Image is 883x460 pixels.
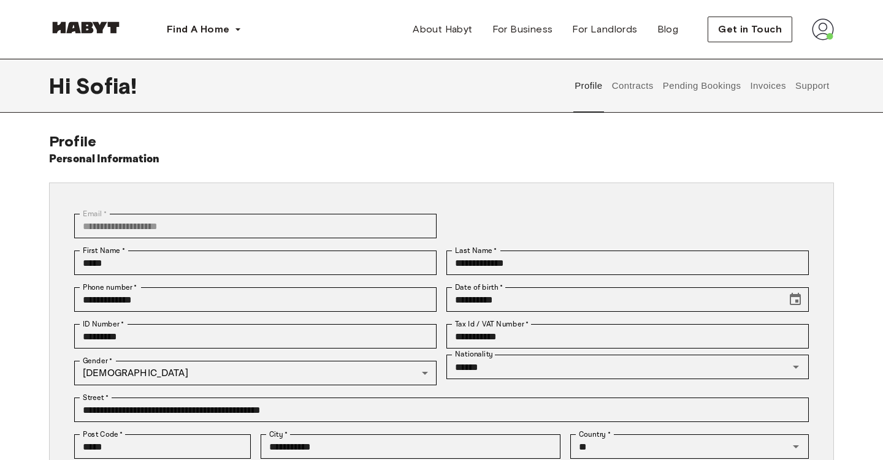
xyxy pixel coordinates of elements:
h6: Personal Information [49,151,160,168]
label: Tax Id / VAT Number [455,319,529,330]
button: Support [793,59,831,113]
button: Get in Touch [708,17,792,42]
label: City [269,429,288,440]
div: user profile tabs [570,59,834,113]
button: Invoices [749,59,787,113]
label: Date of birth [455,282,503,293]
span: Blog [657,22,679,37]
span: For Landlords [572,22,637,37]
label: Street [83,392,109,403]
img: avatar [812,18,834,40]
label: Post Code [83,429,123,440]
span: About Habyt [413,22,472,37]
button: Open [787,358,805,375]
label: Last Name [455,245,497,256]
a: For Landlords [562,17,647,42]
div: You can't change your email address at the moment. Please reach out to customer support in case y... [74,214,437,238]
button: Choose date, selected date is Dec 15, 2000 [783,287,808,312]
label: ID Number [83,319,124,330]
span: For Business [492,22,553,37]
label: Nationality [455,349,493,360]
label: Country [579,429,611,440]
span: Sofia ! [75,73,137,99]
a: For Business [483,17,563,42]
button: Contracts [610,59,655,113]
span: Get in Touch [718,22,782,37]
div: [DEMOGRAPHIC_DATA] [74,361,437,385]
button: Find A Home [157,17,251,42]
button: Open [787,438,805,455]
span: Hi [49,73,75,99]
a: Blog [648,17,689,42]
label: Gender [83,355,112,366]
a: About Habyt [403,17,482,42]
label: Phone number [83,282,137,293]
span: Profile [49,132,96,150]
label: Email [83,208,107,219]
span: Find A Home [167,22,229,37]
img: Habyt [49,21,123,34]
button: Profile [573,59,605,113]
button: Pending Bookings [661,59,743,113]
label: First Name [83,245,125,256]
